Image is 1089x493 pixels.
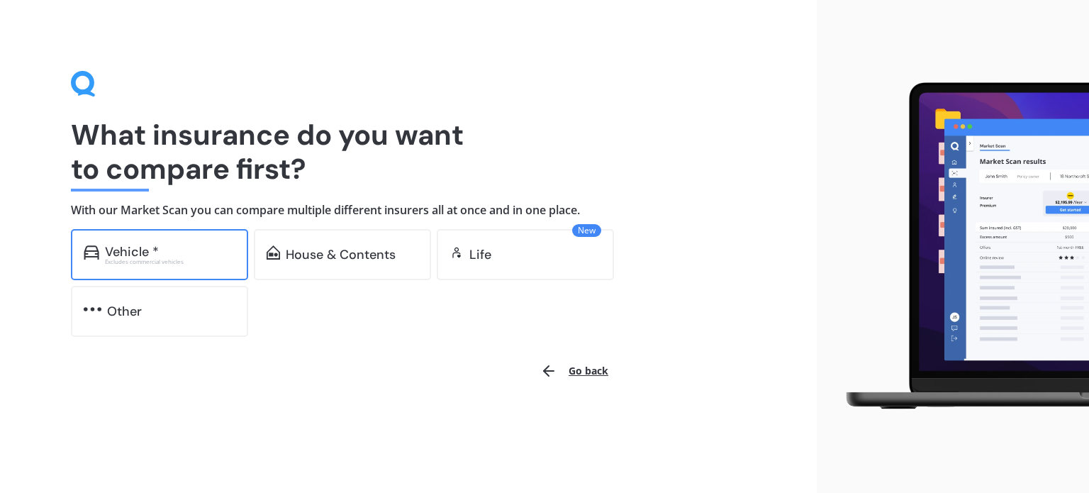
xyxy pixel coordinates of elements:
img: other.81dba5aafe580aa69f38.svg [84,302,101,316]
span: New [572,224,601,237]
img: life.f720d6a2d7cdcd3ad642.svg [449,245,464,260]
div: Excludes commercial vehicles [105,259,235,265]
h4: With our Market Scan you can compare multiple different insurers all at once and in one place. [71,203,746,218]
div: House & Contents [286,248,396,262]
div: Vehicle * [105,245,159,259]
div: Other [107,304,142,318]
img: car.f15378c7a67c060ca3f3.svg [84,245,99,260]
img: laptop.webp [828,75,1089,418]
img: home-and-contents.b802091223b8502ef2dd.svg [267,245,280,260]
button: Go back [532,354,617,388]
div: Life [469,248,491,262]
h1: What insurance do you want to compare first? [71,118,746,186]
